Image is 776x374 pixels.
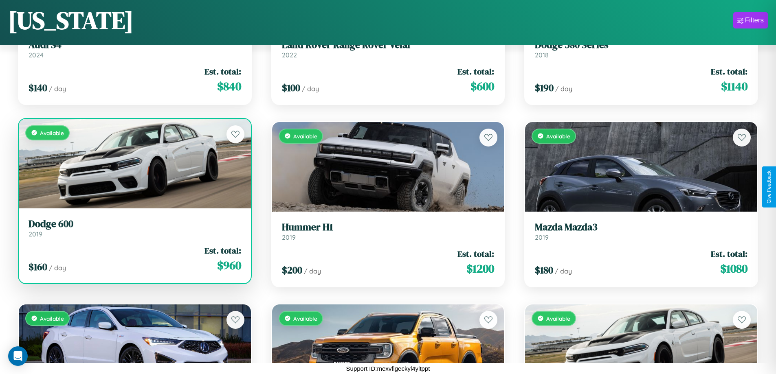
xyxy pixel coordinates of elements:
span: Est. total: [204,245,241,256]
span: $ 140 [29,81,47,94]
span: Est. total: [711,248,747,260]
h3: Land Rover Range Rover Velar [282,39,495,51]
h3: Mazda Mazda3 [535,221,747,233]
span: Available [40,315,64,322]
a: Hummer H12019 [282,221,495,241]
span: Available [293,133,317,140]
span: $ 840 [217,78,241,94]
span: Available [40,129,64,136]
h3: Dodge 600 [29,218,241,230]
span: $ 1080 [720,260,747,277]
button: Filters [733,12,768,28]
h1: [US_STATE] [8,4,134,37]
a: Mazda Mazda32019 [535,221,747,241]
a: Land Rover Range Rover Velar2022 [282,39,495,59]
span: $ 100 [282,81,300,94]
span: $ 180 [535,263,553,277]
span: 2019 [535,233,549,241]
p: Support ID: mexvfigeckyl4yltppt [346,363,430,374]
span: / day [304,267,321,275]
span: Available [293,315,317,322]
span: Est. total: [457,66,494,77]
span: Available [546,133,570,140]
span: 2024 [29,51,44,59]
h3: Audi S4 [29,39,241,51]
span: / day [555,267,572,275]
span: / day [302,85,319,93]
h3: Dodge 580 Series [535,39,747,51]
span: / day [555,85,572,93]
a: Dodge 580 Series2018 [535,39,747,59]
div: Open Intercom Messenger [8,346,28,366]
span: 2019 [282,233,296,241]
span: / day [49,264,66,272]
a: Audi S42024 [29,39,241,59]
span: $ 600 [470,78,494,94]
span: $ 960 [217,257,241,273]
span: $ 190 [535,81,554,94]
span: $ 1200 [466,260,494,277]
span: Est. total: [457,248,494,260]
span: $ 200 [282,263,302,277]
div: Give Feedback [766,171,772,203]
a: Dodge 6002019 [29,218,241,238]
span: / day [49,85,66,93]
span: $ 160 [29,260,47,273]
div: Filters [745,16,764,24]
span: Est. total: [711,66,747,77]
span: Available [546,315,570,322]
span: Est. total: [204,66,241,77]
span: 2022 [282,51,297,59]
span: 2018 [535,51,549,59]
span: $ 1140 [721,78,747,94]
h3: Hummer H1 [282,221,495,233]
span: 2019 [29,230,42,238]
